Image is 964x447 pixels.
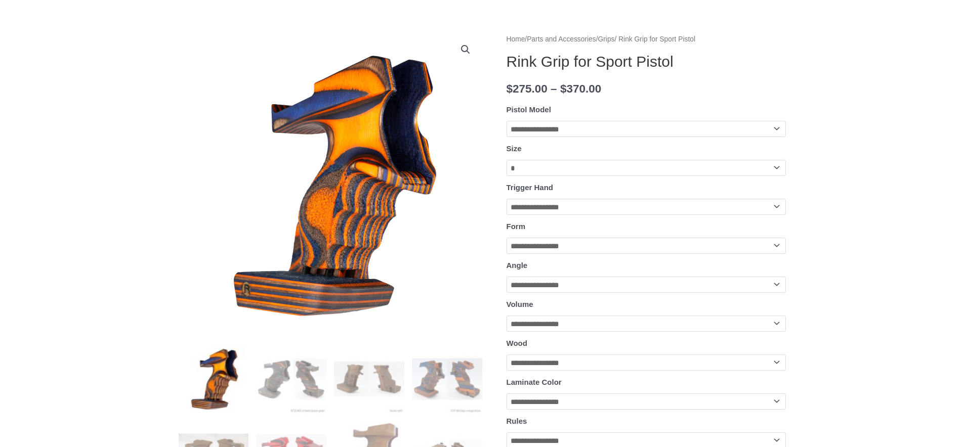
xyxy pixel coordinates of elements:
label: Angle [507,261,528,270]
label: Laminate Color [507,378,562,386]
span: $ [507,82,513,95]
img: Rink Grip for Sport Pistol - Image 2 [256,344,326,414]
a: Home [507,35,525,43]
a: Parts and Accessories [527,35,596,43]
bdi: 275.00 [507,82,548,95]
label: Rules [507,417,527,425]
label: Volume [507,300,533,308]
h1: Rink Grip for Sport Pistol [507,53,786,71]
a: View full-screen image gallery [456,40,475,59]
label: Trigger Hand [507,183,554,192]
img: Rink Grip for Sport Pistol - Image 3 [334,344,404,414]
img: Rink Grip for Sport Pistol [179,344,249,414]
label: Form [507,222,526,231]
span: – [551,82,557,95]
label: Wood [507,339,527,347]
label: Size [507,144,522,153]
nav: Breadcrumb [507,33,786,46]
span: $ [560,82,567,95]
a: Grips [598,35,615,43]
label: Pistol Model [507,105,551,114]
bdi: 370.00 [560,82,601,95]
img: Rink Grip for Sport Pistol - Image 4 [412,344,482,414]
